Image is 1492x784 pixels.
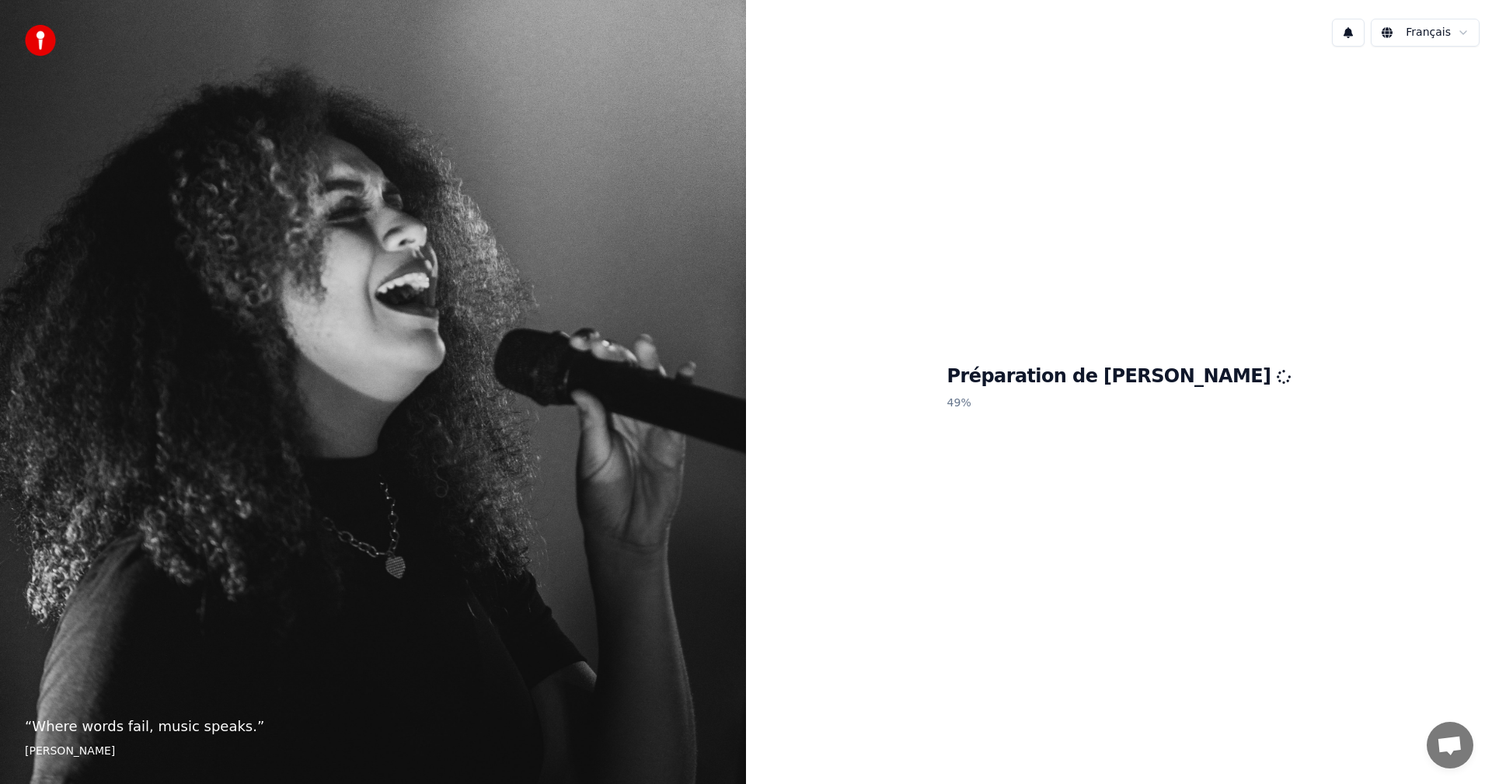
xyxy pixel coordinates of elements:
[25,744,721,759] footer: [PERSON_NAME]
[25,25,56,56] img: youka
[947,389,1292,417] p: 49 %
[1427,722,1473,768] div: Ouvrir le chat
[25,716,721,737] p: “ Where words fail, music speaks. ”
[947,364,1292,389] h1: Préparation de [PERSON_NAME]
